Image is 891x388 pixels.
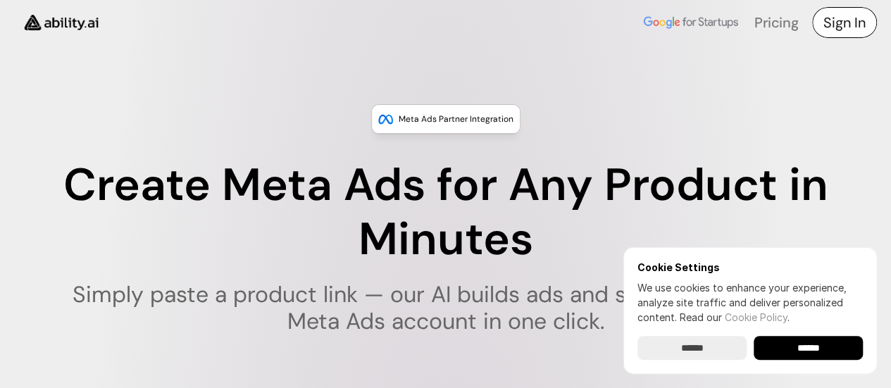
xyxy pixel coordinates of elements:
[637,280,863,325] p: We use cookies to enhance your experience, analyze site traffic and deliver personalized content.
[44,281,847,335] h1: Simply paste a product link — our AI builds ads and sends them to your Meta Ads account in one cl...
[399,112,513,126] p: Meta Ads Partner Integration
[812,7,877,38] a: Sign In
[637,261,863,273] h6: Cookie Settings
[44,158,847,267] h1: Create Meta Ads for Any Product in Minutes
[823,13,866,32] h4: Sign In
[680,311,790,323] span: Read our .
[725,311,787,323] a: Cookie Policy
[754,13,798,32] a: Pricing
